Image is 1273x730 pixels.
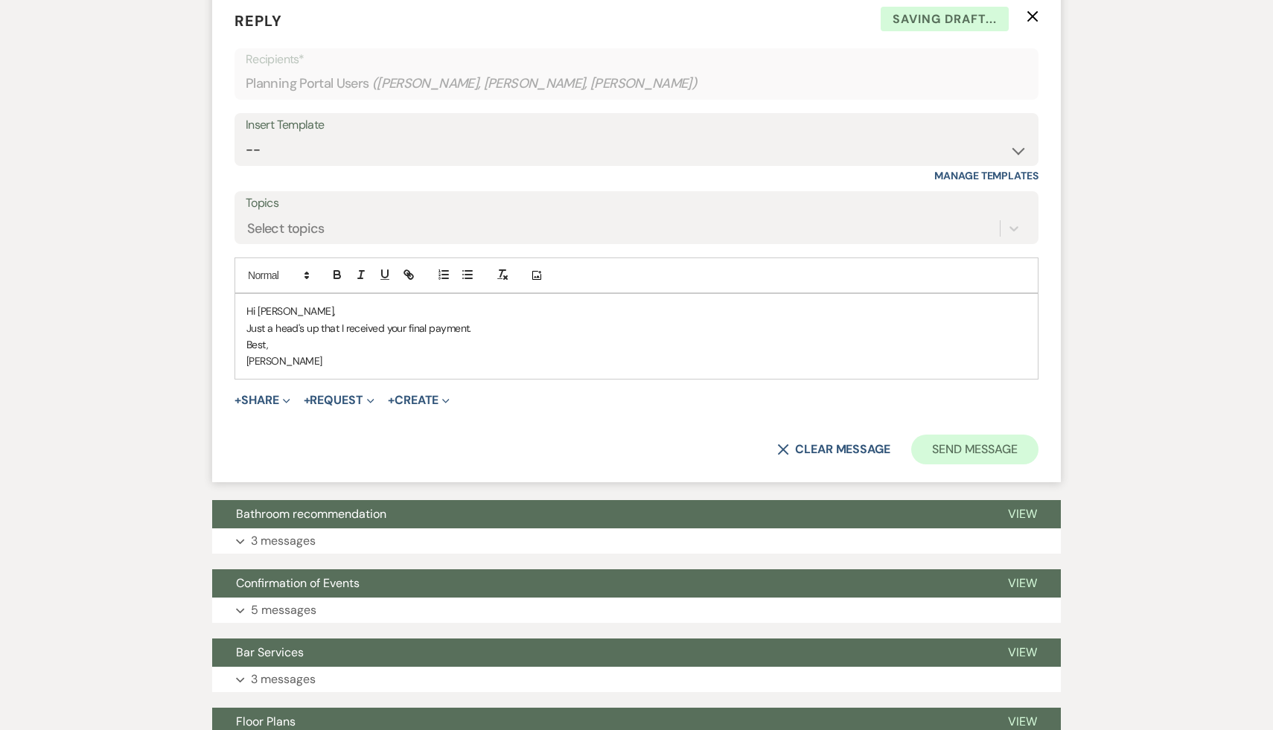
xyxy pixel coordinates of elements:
[934,169,1038,182] a: Manage Templates
[234,394,241,406] span: +
[247,219,325,239] div: Select topics
[246,50,1027,69] p: Recipients*
[246,303,1027,319] p: Hi [PERSON_NAME],
[212,569,984,598] button: Confirmation of Events
[984,569,1061,598] button: View
[1008,575,1037,591] span: View
[388,394,395,406] span: +
[251,601,316,620] p: 5 messages
[212,638,984,667] button: Bar Services
[236,644,304,660] span: Bar Services
[236,506,386,522] span: Bathroom recommendation
[246,353,1027,369] p: [PERSON_NAME]
[212,528,1061,554] button: 3 messages
[251,670,316,689] p: 3 messages
[388,394,450,406] button: Create
[212,598,1061,623] button: 5 messages
[1008,644,1037,660] span: View
[234,11,282,31] span: Reply
[984,500,1061,528] button: View
[236,575,360,591] span: Confirmation of Events
[246,193,1027,214] label: Topics
[246,336,1027,353] p: Best,
[372,74,698,94] span: ( [PERSON_NAME], [PERSON_NAME], [PERSON_NAME] )
[1008,506,1037,522] span: View
[246,320,1027,336] p: Just a head's up that I received your final payment.
[236,714,296,729] span: Floor Plans
[304,394,374,406] button: Request
[984,638,1061,667] button: View
[234,394,290,406] button: Share
[881,7,1009,32] span: Saving draft...
[777,444,890,455] button: Clear message
[304,394,310,406] span: +
[251,531,316,551] p: 3 messages
[1008,714,1037,729] span: View
[246,115,1027,136] div: Insert Template
[911,435,1038,464] button: Send Message
[246,69,1027,98] div: Planning Portal Users
[212,667,1061,692] button: 3 messages
[212,500,984,528] button: Bathroom recommendation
